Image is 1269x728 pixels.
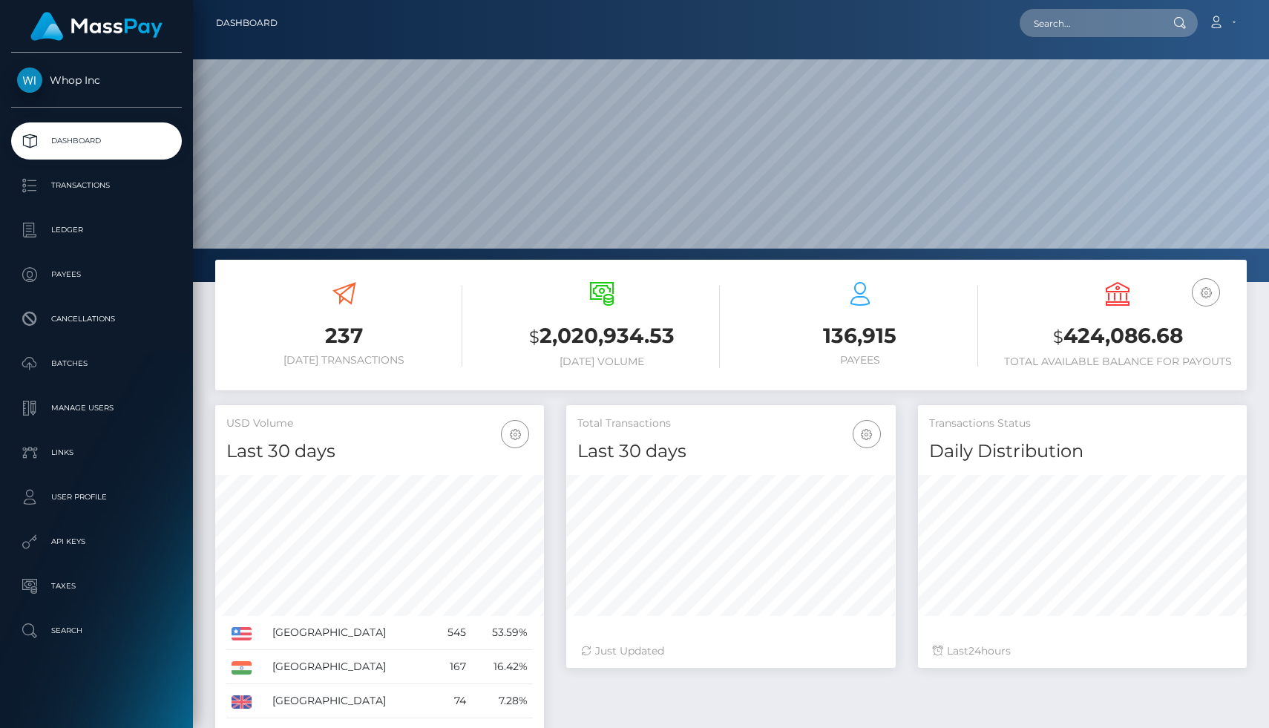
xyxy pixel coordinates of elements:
[232,695,252,709] img: GB.png
[17,352,176,375] p: Batches
[30,12,163,41] img: MassPay Logo
[17,174,176,197] p: Transactions
[11,301,182,338] a: Cancellations
[267,650,433,684] td: [GEOGRAPHIC_DATA]
[1000,355,1236,368] h6: Total Available Balance for Payouts
[267,616,433,650] td: [GEOGRAPHIC_DATA]
[581,643,880,659] div: Just Updated
[226,354,462,367] h6: [DATE] Transactions
[11,479,182,516] a: User Profile
[226,439,533,465] h4: Last 30 days
[17,486,176,508] p: User Profile
[433,684,471,718] td: 74
[11,390,182,427] a: Manage Users
[11,167,182,204] a: Transactions
[17,263,176,286] p: Payees
[226,416,533,431] h5: USD Volume
[968,644,981,658] span: 24
[17,620,176,642] p: Search
[267,684,433,718] td: [GEOGRAPHIC_DATA]
[1053,327,1063,347] small: $
[17,531,176,553] p: API Keys
[17,575,176,597] p: Taxes
[929,416,1236,431] h5: Transactions Status
[577,439,884,465] h4: Last 30 days
[232,661,252,675] img: IN.png
[11,345,182,382] a: Batches
[471,650,533,684] td: 16.42%
[216,7,278,39] a: Dashboard
[17,397,176,419] p: Manage Users
[1000,321,1236,352] h3: 424,086.68
[17,68,42,93] img: Whop Inc
[17,219,176,241] p: Ledger
[1020,9,1159,37] input: Search...
[742,354,978,367] h6: Payees
[485,355,721,368] h6: [DATE] Volume
[11,73,182,87] span: Whop Inc
[529,327,540,347] small: $
[11,122,182,160] a: Dashboard
[742,321,978,350] h3: 136,915
[929,439,1236,465] h4: Daily Distribution
[933,643,1232,659] div: Last hours
[471,616,533,650] td: 53.59%
[17,308,176,330] p: Cancellations
[11,256,182,293] a: Payees
[17,130,176,152] p: Dashboard
[11,568,182,605] a: Taxes
[485,321,721,352] h3: 2,020,934.53
[11,434,182,471] a: Links
[11,523,182,560] a: API Keys
[433,616,471,650] td: 545
[226,321,462,350] h3: 237
[577,416,884,431] h5: Total Transactions
[11,612,182,649] a: Search
[471,684,533,718] td: 7.28%
[11,211,182,249] a: Ledger
[17,442,176,464] p: Links
[232,627,252,640] img: US.png
[433,650,471,684] td: 167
